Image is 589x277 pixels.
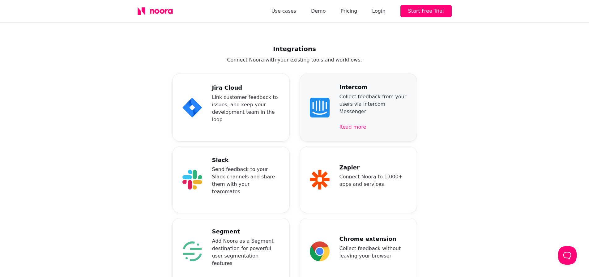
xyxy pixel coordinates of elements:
iframe: Help Scout Beacon - Open [558,246,577,265]
a: Read more [339,123,407,131]
a: Demo [311,7,326,15]
h3: Jira Cloud [212,84,280,91]
h3: Chrome extension [339,236,407,242]
p: Connect Noora with your existing tools and workflows. [138,56,452,64]
h3: Slack [212,157,280,164]
h3: Segment [212,228,280,235]
p: Send feedback to your Slack channels and share them with your teammates [212,166,280,195]
p: Collect feedback without leaving your browser [339,245,407,260]
a: Use cases [271,7,296,15]
p: Connect Noora to 1,000+ apps and services [339,173,407,188]
button: Start Free Trial [400,5,452,17]
h2: Integrations [138,44,452,54]
p: Link customer feedback to issues, and keep your development team in the loop [212,94,280,123]
a: Pricing [340,7,357,15]
p: Add Noora as a Segment destination for powerful user segmentation features [212,237,280,267]
div: Login [372,7,385,15]
h3: Zapier [339,164,407,171]
p: Collect feedback from your users via Intercom Messenger [339,93,407,115]
h3: Intercom [339,84,407,91]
